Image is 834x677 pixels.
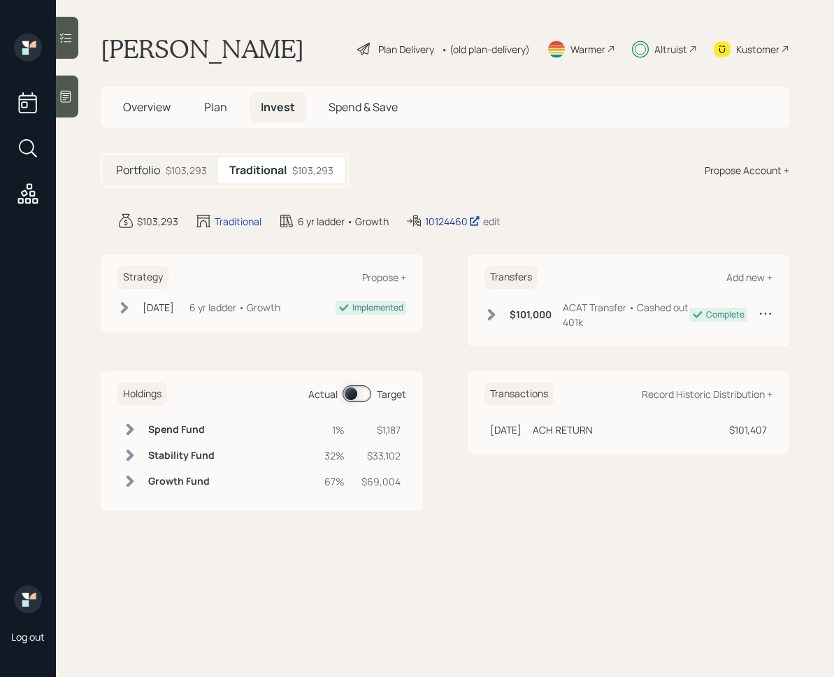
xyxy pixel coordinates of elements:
h1: [PERSON_NAME] [101,34,304,64]
div: $1,187 [361,422,401,437]
h6: Transactions [484,383,554,406]
div: 10124460 [425,214,480,229]
div: Complete [706,308,745,321]
div: ACH RETURN [533,422,593,437]
div: 6 yr ladder • Growth [298,214,389,229]
div: Altruist [654,42,687,57]
div: Implemented [352,301,403,314]
h6: Growth Fund [148,476,215,487]
span: Plan [204,99,227,115]
span: Spend & Save [329,99,398,115]
div: Actual [308,387,338,401]
div: 32% [324,448,345,463]
h6: Holdings [117,383,167,406]
div: Warmer [570,42,605,57]
div: Log out [11,630,45,643]
div: $69,004 [361,474,401,489]
div: ACAT Transfer • Cashed out 401k [563,300,690,329]
div: [DATE] [143,300,174,315]
div: 1% [324,422,345,437]
div: Record Historic Distribution + [642,387,772,401]
div: Kustomer [736,42,779,57]
div: Plan Delivery [378,42,434,57]
div: $103,293 [137,214,178,229]
div: Propose + [362,271,406,284]
div: $33,102 [361,448,401,463]
img: retirable_logo.png [14,585,42,613]
div: $103,293 [166,163,207,178]
h5: Traditional [229,164,287,177]
div: 6 yr ladder • Growth [189,300,280,315]
h6: Strategy [117,266,168,289]
div: $101,407 [729,422,767,437]
span: Invest [261,99,295,115]
div: • (old plan-delivery) [441,42,530,57]
div: 67% [324,474,345,489]
h6: Transfers [484,266,538,289]
div: Add new + [726,271,772,284]
span: Overview [123,99,171,115]
div: Traditional [215,214,261,229]
h6: Spend Fund [148,424,215,436]
div: edit [483,215,501,228]
h6: $101,000 [510,309,552,321]
div: Target [377,387,406,401]
div: $103,293 [292,163,333,178]
h6: Stability Fund [148,450,215,462]
h5: Portfolio [116,164,160,177]
div: Propose Account + [705,163,789,178]
div: [DATE] [490,422,522,437]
